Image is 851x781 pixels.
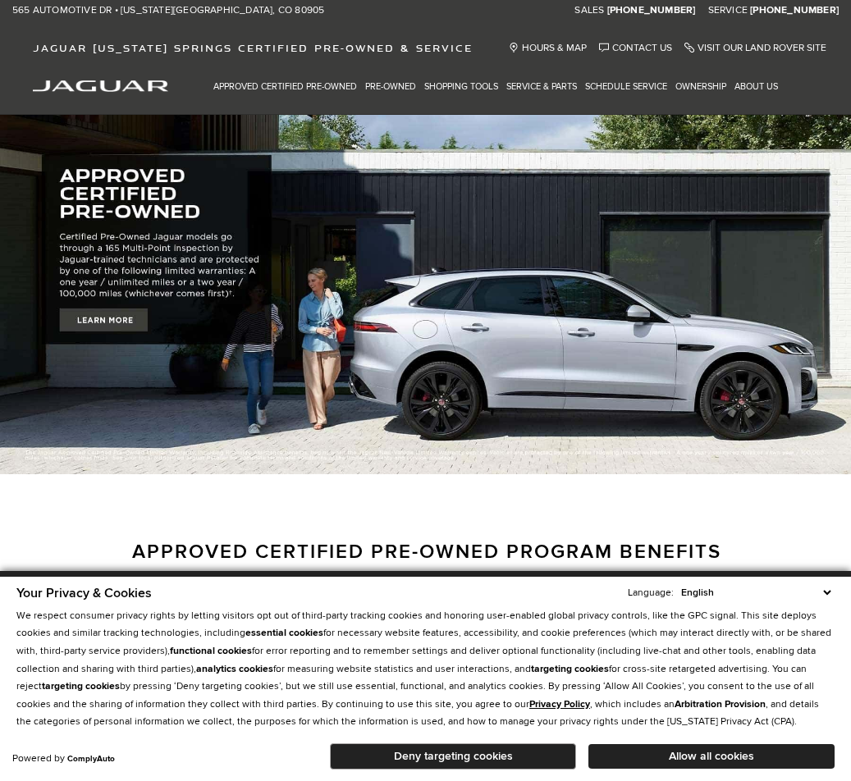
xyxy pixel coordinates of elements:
a: Pre-Owned [361,72,420,101]
div: Language: [628,588,674,598]
strong: analytics cookies [196,663,273,675]
a: Hours & Map [509,42,587,54]
a: Approved Certified Pre-Owned [209,72,361,101]
a: jaguar [33,78,168,92]
a: [PHONE_NUMBER] [607,4,696,17]
a: ComplyAuto [67,754,115,764]
button: Deny targeting cookies [330,743,576,770]
img: Jaguar [33,80,168,92]
a: [PHONE_NUMBER] [750,4,839,17]
a: Visit Our Land Rover Site [684,42,826,54]
strong: targeting cookies [531,663,609,675]
button: Allow all cookies [588,744,835,769]
select: Language Select [677,585,835,601]
a: Shopping Tools [420,72,502,101]
a: Privacy Policy [529,698,590,710]
nav: Main Navigation [209,72,782,101]
strong: functional cookies [170,645,252,657]
strong: Arbitration Provision [675,698,766,710]
strong: essential cookies [245,627,323,639]
span: Sales [574,4,604,16]
a: Jaguar [US_STATE] Springs Certified Pre-Owned & Service [25,42,481,54]
span: Jaguar [US_STATE] Springs Certified Pre-Owned & Service [33,42,473,54]
strong: targeting cookies [42,680,120,692]
a: Service & Parts [502,72,581,101]
a: Schedule Service [581,72,671,101]
p: We respect consumer privacy rights by letting visitors opt out of third-party tracking cookies an... [16,607,835,731]
a: 565 Automotive Dr • [US_STATE][GEOGRAPHIC_DATA], CO 80905 [12,4,324,17]
div: Powered by [12,754,115,764]
span: Service [708,4,748,16]
a: Contact Us [599,42,672,54]
h3: Approved Certified Pre-Owned Program Benefits [78,540,776,564]
a: Ownership [671,72,730,101]
a: About Us [730,72,782,101]
span: Your Privacy & Cookies [16,585,152,601]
